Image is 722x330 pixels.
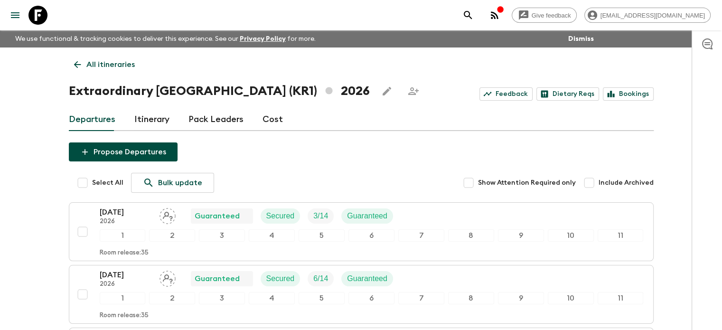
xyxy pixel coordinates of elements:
div: 1 [100,292,146,304]
span: Include Archived [599,178,654,188]
a: Pack Leaders [188,108,244,131]
p: Room release: 35 [100,312,149,320]
div: Trip Fill [308,208,334,224]
p: 6 / 14 [313,273,328,284]
button: [DATE]2026Assign pack leaderGuaranteedSecuredTrip FillGuaranteed1234567891011Room release:35 [69,202,654,261]
div: 4 [249,292,295,304]
span: [EMAIL_ADDRESS][DOMAIN_NAME] [595,12,710,19]
p: [DATE] [100,207,152,218]
div: 7 [398,292,444,304]
p: We use functional & tracking cookies to deliver this experience. See our for more. [11,30,319,47]
button: Dismiss [566,32,596,46]
p: 2026 [100,218,152,226]
a: Bookings [603,87,654,101]
div: 5 [299,229,345,242]
div: 10 [548,292,594,304]
a: Feedback [479,87,533,101]
div: 8 [448,229,494,242]
p: Guaranteed [195,210,240,222]
p: 2026 [100,281,152,288]
span: Select All [92,178,123,188]
div: 4 [249,229,295,242]
div: 10 [548,229,594,242]
button: Edit this itinerary [377,82,396,101]
a: Give feedback [512,8,577,23]
a: Departures [69,108,115,131]
span: Assign pack leader [159,273,176,281]
p: Guaranteed [347,210,387,222]
div: 11 [598,229,644,242]
div: 11 [598,292,644,304]
div: 8 [448,292,494,304]
button: search adventures [459,6,478,25]
p: Guaranteed [347,273,387,284]
div: [EMAIL_ADDRESS][DOMAIN_NAME] [584,8,711,23]
p: Secured [266,210,295,222]
a: Cost [263,108,283,131]
div: 3 [199,292,245,304]
div: 7 [398,229,444,242]
p: Guaranteed [195,273,240,284]
p: [DATE] [100,269,152,281]
div: 1 [100,229,146,242]
div: 9 [498,229,544,242]
p: Room release: 35 [100,249,149,257]
a: Itinerary [134,108,169,131]
p: 3 / 14 [313,210,328,222]
div: 5 [299,292,345,304]
p: Bulk update [158,177,202,189]
a: Privacy Policy [240,36,286,42]
div: 2 [149,292,195,304]
h1: Extraordinary [GEOGRAPHIC_DATA] (KR1) 2026 [69,82,370,101]
span: Give feedback [526,12,576,19]
button: [DATE]2026Assign pack leaderGuaranteedSecuredTrip FillGuaranteed1234567891011Room release:35 [69,265,654,324]
p: Secured [266,273,295,284]
p: All itineraries [86,59,135,70]
div: Secured [261,208,300,224]
div: 2 [149,229,195,242]
a: Bulk update [131,173,214,193]
div: 6 [348,292,394,304]
span: Share this itinerary [404,82,423,101]
div: 9 [498,292,544,304]
button: Propose Departures [69,142,178,161]
button: menu [6,6,25,25]
div: 6 [348,229,394,242]
span: Assign pack leader [159,211,176,218]
span: Show Attention Required only [478,178,576,188]
div: 3 [199,229,245,242]
a: Dietary Reqs [536,87,599,101]
div: Trip Fill [308,271,334,286]
div: Secured [261,271,300,286]
a: All itineraries [69,55,140,74]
